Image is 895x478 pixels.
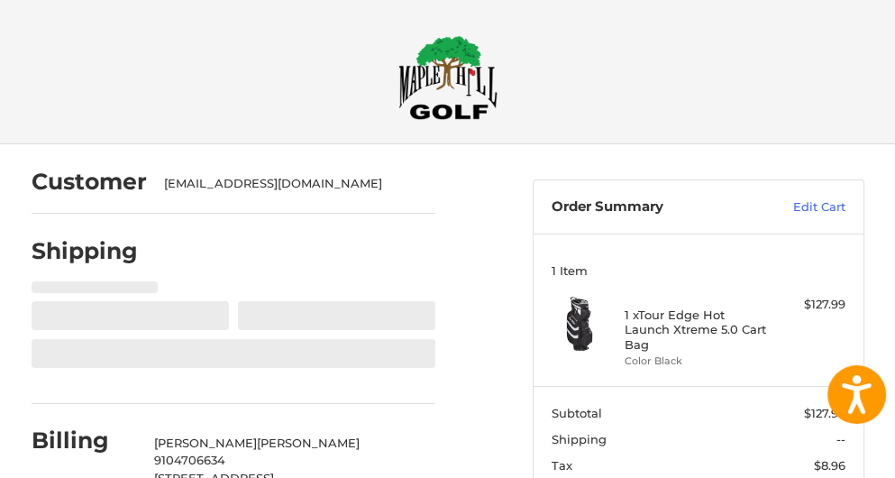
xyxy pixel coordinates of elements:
h3: 1 Item [552,263,846,278]
img: Maple Hill Golf [398,35,498,120]
span: $127.99 [804,406,845,420]
span: 9104706634 [154,453,225,467]
span: [PERSON_NAME] [154,436,257,450]
span: [PERSON_NAME] [257,436,360,450]
h2: Customer [32,168,147,196]
h2: Billing [32,427,137,455]
span: Subtotal [552,406,602,420]
h2: Shipping [32,237,138,265]
h3: Order Summary [552,198,752,216]
li: Color Black [625,354,767,369]
div: [EMAIL_ADDRESS][DOMAIN_NAME] [164,175,418,193]
h4: 1 x Tour Edge Hot Launch Xtreme 5.0 Cart Bag [625,308,767,352]
a: Edit Cart [752,198,845,216]
div: $127.99 [772,296,845,314]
